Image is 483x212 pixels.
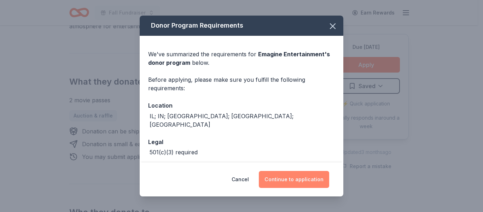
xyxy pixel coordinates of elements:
div: 501(c)(3) required [150,148,198,156]
div: Legal [148,137,335,147]
button: Cancel [232,171,249,188]
div: Donor Program Requirements [140,16,343,36]
div: IL; IN; [GEOGRAPHIC_DATA]; [GEOGRAPHIC_DATA]; [GEOGRAPHIC_DATA] [150,112,335,129]
div: We've summarized the requirements for below. [148,50,335,67]
button: Continue to application [259,171,329,188]
div: Before applying, please make sure you fulfill the following requirements: [148,75,335,92]
div: Location [148,101,335,110]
